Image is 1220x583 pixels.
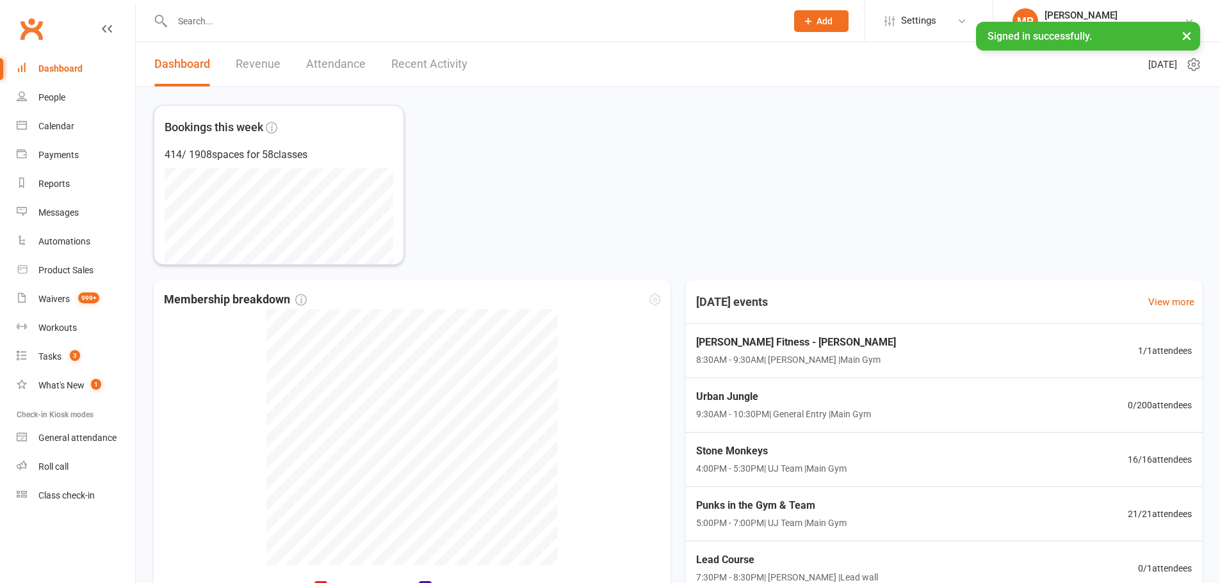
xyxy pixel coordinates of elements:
[1148,294,1194,310] a: View more
[38,207,79,218] div: Messages
[236,42,281,86] a: Revenue
[696,388,871,405] span: Urban Jungle
[17,83,135,112] a: People
[38,323,77,333] div: Workouts
[17,54,135,83] a: Dashboard
[1138,344,1192,358] span: 1 / 1 attendees
[38,63,83,74] div: Dashboard
[686,291,778,314] h3: [DATE] events
[38,351,61,362] div: Tasks
[696,461,847,475] span: 4:00PM - 5:30PM | UJ Team | Main Gym
[696,443,847,459] span: Stone Monkeys
[17,285,135,314] a: Waivers 999+
[38,461,69,472] div: Roll call
[38,179,70,189] div: Reports
[17,198,135,227] a: Messages
[696,516,847,530] span: 5:00PM - 7:00PM | UJ Team | Main Gym
[38,121,74,131] div: Calendar
[154,42,210,86] a: Dashboard
[1045,10,1184,21] div: [PERSON_NAME]
[38,150,79,160] div: Payments
[164,291,307,309] span: Membership breakdown
[17,424,135,452] a: General attendance kiosk mode
[78,292,99,303] span: 999+
[38,490,95,500] div: Class check-in
[696,353,896,367] span: 8:30AM - 9:30AM | [PERSON_NAME] | Main Gym
[165,147,393,163] div: 414 / 1908 spaces for 58 classes
[794,10,849,32] button: Add
[391,42,468,86] a: Recent Activity
[165,118,263,137] span: Bookings this week
[988,30,1092,42] span: Signed in successfully.
[38,236,90,246] div: Automations
[17,342,135,371] a: Tasks 3
[306,42,366,86] a: Attendance
[901,6,936,35] span: Settings
[817,16,833,26] span: Add
[17,227,135,256] a: Automations
[1138,561,1192,575] span: 0 / 1 attendees
[17,170,135,198] a: Reports
[38,294,70,304] div: Waivers
[15,13,47,45] a: Clubworx
[17,141,135,170] a: Payments
[1175,22,1198,49] button: ×
[1128,507,1192,521] span: 21 / 21 attendees
[1013,8,1038,34] div: MP
[70,350,80,361] span: 3
[696,407,871,421] span: 9:30AM - 10:30PM | General Entry | Main Gym
[1128,398,1192,412] span: 0 / 200 attendees
[38,380,85,390] div: What's New
[17,112,135,141] a: Calendar
[696,497,847,514] span: Punks in the Gym & Team
[696,552,878,568] span: Lead Course
[17,481,135,510] a: Class kiosk mode
[38,433,117,443] div: General attendance
[1148,57,1177,72] span: [DATE]
[38,92,65,102] div: People
[1128,452,1192,467] span: 16 / 16 attendees
[91,379,101,390] span: 1
[168,12,777,30] input: Search...
[38,265,94,275] div: Product Sales
[17,314,135,342] a: Workouts
[1045,21,1184,33] div: Urban Jungle Indoor Rock Climbing
[17,256,135,285] a: Product Sales
[696,334,896,351] span: [PERSON_NAME] Fitness - [PERSON_NAME]
[17,452,135,481] a: Roll call
[17,371,135,400] a: What's New1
